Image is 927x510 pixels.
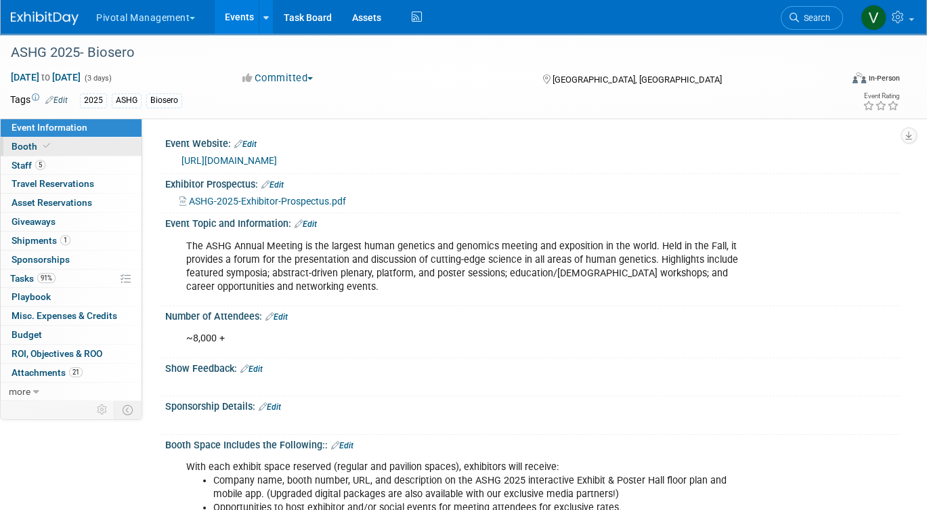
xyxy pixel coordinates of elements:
[295,219,317,229] a: Edit
[165,306,900,324] div: Number of Attendees:
[1,137,142,156] a: Booth
[189,196,346,207] span: ASHG-2025-Exhibitor-Prospectus.pdf
[10,71,81,83] span: [DATE] [DATE]
[177,325,757,352] div: ~8,000 +
[1,383,142,401] a: more
[165,435,900,452] div: Booth Space Includes the Following::
[39,72,52,83] span: to
[213,474,749,501] li: Company name, booth number, URL, and description on the ASHG 2025 interactive Exhibit & Poster Ha...
[799,13,830,23] span: Search
[1,175,142,193] a: Travel Reservations
[1,345,142,363] a: ROI, Objectives & ROO
[179,196,346,207] a: ASHG-2025-Exhibitor-Prospectus.pdf
[769,70,900,91] div: Event Format
[861,5,886,30] img: Valerie Weld
[9,386,30,397] span: more
[12,178,94,189] span: Travel Reservations
[165,358,900,376] div: Show Feedback:
[1,232,142,250] a: Shipments1
[553,75,722,85] span: [GEOGRAPHIC_DATA], [GEOGRAPHIC_DATA]
[37,273,56,283] span: 91%
[12,291,51,302] span: Playbook
[165,213,900,231] div: Event Topic and Information:
[69,367,83,377] span: 21
[261,180,284,190] a: Edit
[240,364,263,374] a: Edit
[11,12,79,25] img: ExhibitDay
[114,401,142,419] td: Toggle Event Tabs
[177,233,757,301] div: The ASHG Annual Meeting is the largest human genetics and genomics meeting and exposition in the ...
[1,364,142,382] a: Attachments21
[12,310,117,321] span: Misc. Expenses & Credits
[1,119,142,137] a: Event Information
[331,441,353,450] a: Edit
[12,141,53,152] span: Booth
[165,396,900,414] div: Sponsorship Details:
[43,142,50,150] i: Booth reservation complete
[238,71,318,85] button: Committed
[181,155,277,166] a: [URL][DOMAIN_NAME]
[1,251,142,269] a: Sponsorships
[1,288,142,306] a: Playbook
[259,402,281,412] a: Edit
[853,72,866,83] img: Format-Inperson.png
[781,6,843,30] a: Search
[868,73,900,83] div: In-Person
[12,254,70,265] span: Sponsorships
[83,74,112,83] span: (3 days)
[112,93,142,108] div: ASHG
[12,367,83,378] span: Attachments
[12,197,92,208] span: Asset Reservations
[1,307,142,325] a: Misc. Expenses & Credits
[35,160,45,170] span: 5
[80,93,107,108] div: 2025
[146,93,182,108] div: Biosero
[6,41,824,65] div: ASHG 2025- Biosero
[10,93,68,108] td: Tags
[1,213,142,231] a: Giveaways
[12,216,56,227] span: Giveaways
[12,122,87,133] span: Event Information
[165,133,900,151] div: Event Website:
[1,326,142,344] a: Budget
[12,329,42,340] span: Budget
[165,174,900,192] div: Exhibitor Prospectus:
[91,401,114,419] td: Personalize Event Tab Strip
[265,312,288,322] a: Edit
[1,194,142,212] a: Asset Reservations
[12,235,70,246] span: Shipments
[10,273,56,284] span: Tasks
[12,160,45,171] span: Staff
[45,95,68,105] a: Edit
[234,140,257,149] a: Edit
[12,348,102,359] span: ROI, Objectives & ROO
[863,93,899,100] div: Event Rating
[60,235,70,245] span: 1
[1,270,142,288] a: Tasks91%
[1,156,142,175] a: Staff5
